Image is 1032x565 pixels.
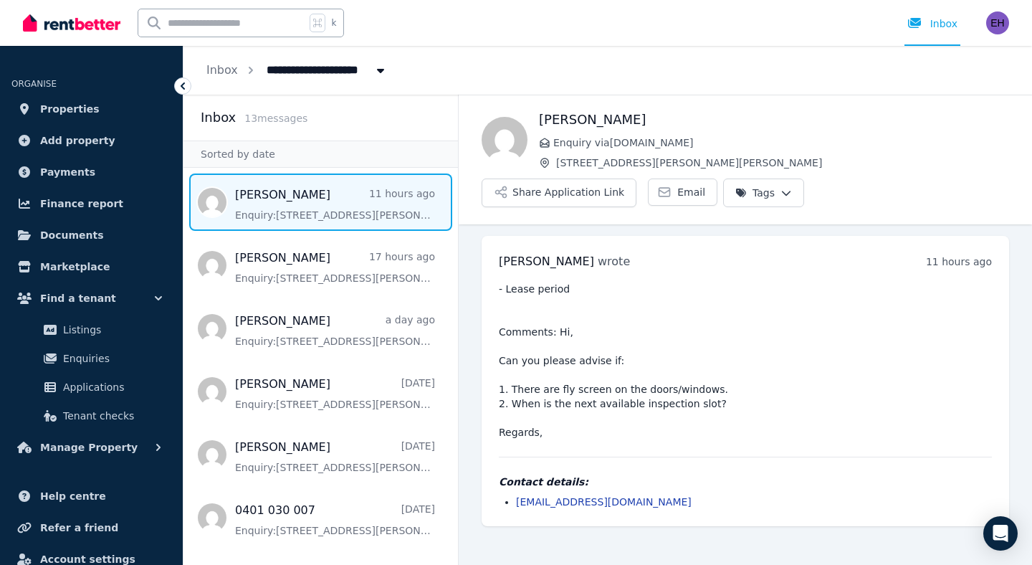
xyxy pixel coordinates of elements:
a: Finance report [11,189,171,218]
pre: - Lease period Comments: Hi, Can you please advise if: 1. There are fly screen on the doors/windo... [499,282,992,440]
a: [PERSON_NAME]17 hours agoEnquiry:[STREET_ADDRESS][PERSON_NAME][PERSON_NAME]. [235,250,435,285]
a: 0401 030 007[DATE]Enquiry:[STREET_ADDRESS][PERSON_NAME][PERSON_NAME]. [235,502,435,538]
span: Refer a friend [40,519,118,536]
span: Properties [40,100,100,118]
a: Help centre [11,482,171,511]
h2: Inbox [201,108,236,128]
a: [EMAIL_ADDRESS][DOMAIN_NAME] [516,496,692,508]
time: 11 hours ago [926,256,992,267]
img: Usman Tahir [482,117,527,163]
span: Applications [63,379,160,396]
span: Documents [40,227,104,244]
button: Tags [723,179,804,207]
span: Tags [735,186,775,200]
span: Add property [40,132,115,149]
nav: Breadcrumb [183,46,411,95]
button: Manage Property [11,433,171,462]
div: Open Intercom Messenger [983,516,1018,551]
a: Enquiries [17,344,166,373]
span: k [331,17,336,29]
div: Inbox [907,16,957,31]
button: Find a tenant [11,284,171,313]
span: Help centre [40,488,106,505]
button: Share Application Link [482,179,636,207]
a: Properties [11,95,171,123]
span: Payments [40,163,95,181]
h1: [PERSON_NAME] [539,110,1009,130]
a: Email [648,179,717,206]
img: Ed Harris [986,11,1009,34]
a: Inbox [206,63,238,77]
a: Listings [17,315,166,344]
a: [PERSON_NAME][DATE]Enquiry:[STREET_ADDRESS][PERSON_NAME][PERSON_NAME]. [235,439,435,475]
a: Payments [11,158,171,186]
span: Manage Property [40,439,138,456]
span: Email [677,185,705,199]
span: Find a tenant [40,290,116,307]
a: [PERSON_NAME][DATE]Enquiry:[STREET_ADDRESS][PERSON_NAME][PERSON_NAME]. [235,376,435,412]
a: [PERSON_NAME]11 hours agoEnquiry:[STREET_ADDRESS][PERSON_NAME][PERSON_NAME]. [235,186,435,222]
span: wrote [598,255,630,268]
a: Documents [11,221,171,250]
a: Applications [17,373,166,402]
h4: Contact details: [499,475,992,489]
span: Enquiries [63,350,160,367]
span: ORGANISE [11,79,57,89]
div: Sorted by date [183,141,458,168]
span: 13 message s [244,113,307,124]
span: Marketplace [40,258,110,275]
span: Enquiry via [DOMAIN_NAME] [553,136,1009,150]
span: Tenant checks [63,407,160,424]
img: RentBetter [23,12,120,34]
span: Listings [63,321,160,338]
a: Marketplace [11,252,171,281]
a: [PERSON_NAME]a day agoEnquiry:[STREET_ADDRESS][PERSON_NAME][PERSON_NAME]. [235,313,435,348]
span: Finance report [40,195,123,212]
span: [STREET_ADDRESS][PERSON_NAME][PERSON_NAME] [556,156,1009,170]
a: Refer a friend [11,513,171,542]
span: [PERSON_NAME] [499,255,594,268]
a: Add property [11,126,171,155]
a: Tenant checks [17,402,166,430]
